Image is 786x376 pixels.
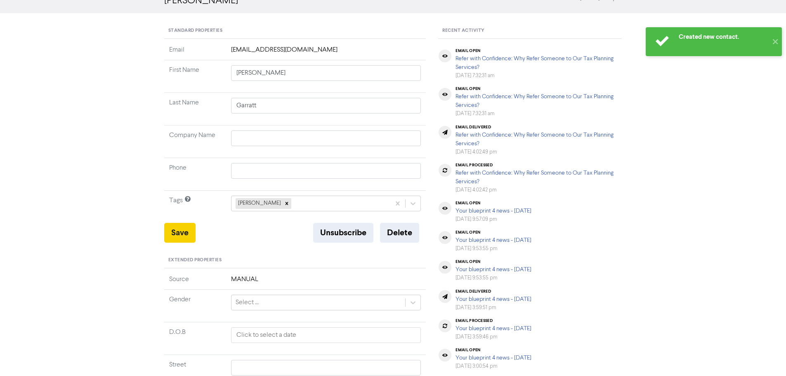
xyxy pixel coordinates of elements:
div: email open [456,230,531,235]
div: Standard Properties [164,23,426,39]
div: [DATE] 3:00:54 pm [456,362,531,370]
button: Save [164,223,196,243]
div: email open [456,86,621,91]
td: [EMAIL_ADDRESS][DOMAIN_NAME] [226,45,426,60]
div: [DATE] 4:02:49 pm [456,148,621,156]
a: Your blueprint 4 news - [DATE] [456,237,531,243]
div: [DATE] 9:53:55 pm [456,245,531,253]
td: Company Name [164,125,226,158]
div: email open [456,348,531,352]
div: [DATE] 7:32:31 am [456,72,621,80]
div: email open [456,259,531,264]
a: Your blueprint 4 news - [DATE] [456,326,531,331]
div: email open [456,48,621,53]
div: email delivered [456,125,621,130]
div: Recent Activity [438,23,622,39]
div: email delivered [456,289,531,294]
div: [DATE] 3:59:46 pm [456,333,531,341]
td: First Name [164,60,226,93]
td: Gender [164,289,226,322]
button: Unsubscribe [313,223,373,243]
td: D.O.B [164,322,226,355]
a: Your blueprint 4 news - [DATE] [456,267,531,272]
td: Phone [164,158,226,191]
a: Your blueprint 4 news - [DATE] [456,208,531,214]
a: Your blueprint 4 news - [DATE] [456,355,531,361]
div: [DATE] 9:53:55 pm [456,274,531,282]
div: email processed [456,163,621,168]
div: [PERSON_NAME] [236,198,282,209]
td: MANUAL [226,274,426,290]
a: Your blueprint 4 news - [DATE] [456,296,531,302]
td: Tags [164,191,226,223]
div: Select ... [236,298,259,307]
iframe: Chat Widget [682,287,786,376]
a: Refer with Confidence: Why Refer Someone to Our Tax Planning Services? [456,170,614,184]
div: [DATE] 4:02:42 pm [456,186,621,194]
button: Delete [380,223,419,243]
input: Click to select a date [231,327,421,343]
td: Last Name [164,93,226,125]
td: Email [164,45,226,60]
a: Refer with Confidence: Why Refer Someone to Our Tax Planning Services? [456,132,614,147]
div: [DATE] 9:57:09 pm [456,215,531,223]
div: email processed [456,318,531,323]
a: Refer with Confidence: Why Refer Someone to Our Tax Planning Services? [456,56,614,70]
div: [DATE] 3:59:51 pm [456,304,531,312]
td: Source [164,274,226,290]
div: [DATE] 7:32:31 am [456,110,621,118]
div: email open [456,201,531,206]
div: Extended Properties [164,253,426,268]
div: Created new contact. [679,33,767,41]
a: Refer with Confidence: Why Refer Someone to Our Tax Planning Services? [456,94,614,108]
